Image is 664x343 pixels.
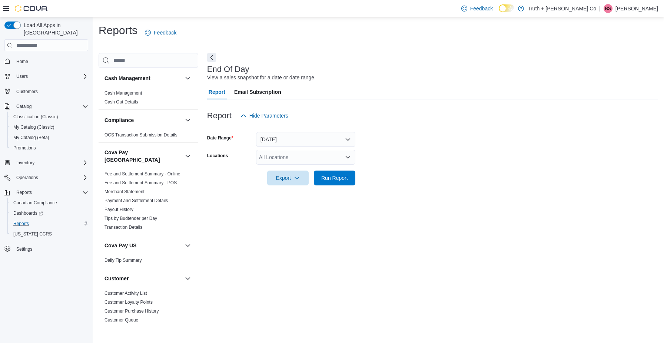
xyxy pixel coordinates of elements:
[13,245,35,254] a: Settings
[605,4,611,13] span: BS
[16,89,38,95] span: Customers
[7,229,91,239] button: [US_STATE] CCRS
[499,4,514,12] input: Dark Mode
[1,101,91,112] button: Catalog
[10,133,88,142] span: My Catalog (Beta)
[13,158,88,167] span: Inventory
[104,116,134,124] h3: Compliance
[104,90,142,96] a: Cash Management
[142,25,179,40] a: Feedback
[10,123,57,132] a: My Catalog (Classic)
[104,242,136,249] h3: Cova Pay US
[183,274,192,283] button: Customer
[256,132,355,147] button: [DATE]
[104,275,129,282] h3: Customer
[99,289,198,336] div: Customer
[104,275,182,282] button: Customer
[104,132,177,138] a: OCS Transaction Submission Details
[249,112,288,119] span: Hide Parameters
[267,171,309,185] button: Export
[13,188,88,197] span: Reports
[16,175,38,181] span: Operations
[104,189,145,194] a: Merchant Statement
[13,87,88,96] span: Customers
[234,85,281,99] span: Email Subscription
[321,174,348,182] span: Run Report
[10,230,55,238] a: [US_STATE] CCRS
[13,244,88,254] span: Settings
[104,300,153,305] a: Customer Loyalty Points
[1,71,91,82] button: Users
[13,57,31,66] a: Home
[1,172,91,183] button: Operations
[10,219,88,228] span: Reports
[1,158,91,168] button: Inventory
[16,160,34,166] span: Inventory
[13,72,31,81] button: Users
[7,143,91,153] button: Promotions
[104,75,150,82] h3: Cash Management
[458,1,496,16] a: Feedback
[207,74,316,82] div: View a sales snapshot for a date or date range.
[10,230,88,238] span: Washington CCRS
[13,102,34,111] button: Catalog
[13,158,37,167] button: Inventory
[10,133,52,142] a: My Catalog (Beta)
[16,246,32,252] span: Settings
[99,131,198,142] div: Compliance
[104,116,182,124] button: Compliance
[13,124,54,130] span: My Catalog (Classic)
[10,112,88,121] span: Classification (Classic)
[154,29,176,36] span: Feedback
[13,231,52,237] span: [US_STATE] CCRS
[15,5,48,12] img: Cova
[99,89,198,109] div: Cash Management
[7,122,91,132] button: My Catalog (Classic)
[314,171,355,185] button: Run Report
[13,56,88,66] span: Home
[13,188,35,197] button: Reports
[1,244,91,254] button: Settings
[10,198,88,207] span: Canadian Compliance
[13,210,43,216] span: Dashboards
[7,218,91,229] button: Reports
[1,56,91,66] button: Home
[207,111,232,120] h3: Report
[183,241,192,250] button: Cova Pay US
[104,225,142,230] a: Transaction Details
[16,189,32,195] span: Reports
[1,187,91,198] button: Reports
[13,173,41,182] button: Operations
[104,216,157,221] a: Tips by Budtender per Day
[10,209,46,218] a: Dashboards
[209,85,225,99] span: Report
[13,72,88,81] span: Users
[207,65,249,74] h3: End Of Day
[183,74,192,83] button: Cash Management
[21,22,88,36] span: Load All Apps in [GEOGRAPHIC_DATA]
[13,87,41,96] a: Customers
[10,123,88,132] span: My Catalog (Classic)
[238,108,291,123] button: Hide Parameters
[207,135,233,141] label: Date Range
[13,145,36,151] span: Promotions
[1,86,91,97] button: Customers
[528,4,596,13] p: Truth + [PERSON_NAME] Co
[13,114,58,120] span: Classification (Classic)
[207,53,216,62] button: Next
[13,135,49,141] span: My Catalog (Beta)
[99,23,137,38] h1: Reports
[104,317,138,323] a: Customer Queue
[10,144,39,152] a: Promotions
[104,149,182,164] button: Cova Pay [GEOGRAPHIC_DATA]
[10,198,60,207] a: Canadian Compliance
[10,219,32,228] a: Reports
[7,198,91,208] button: Canadian Compliance
[104,309,159,314] a: Customer Purchase History
[7,112,91,122] button: Classification (Classic)
[615,4,658,13] p: [PERSON_NAME]
[104,99,138,105] a: Cash Out Details
[272,171,304,185] span: Export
